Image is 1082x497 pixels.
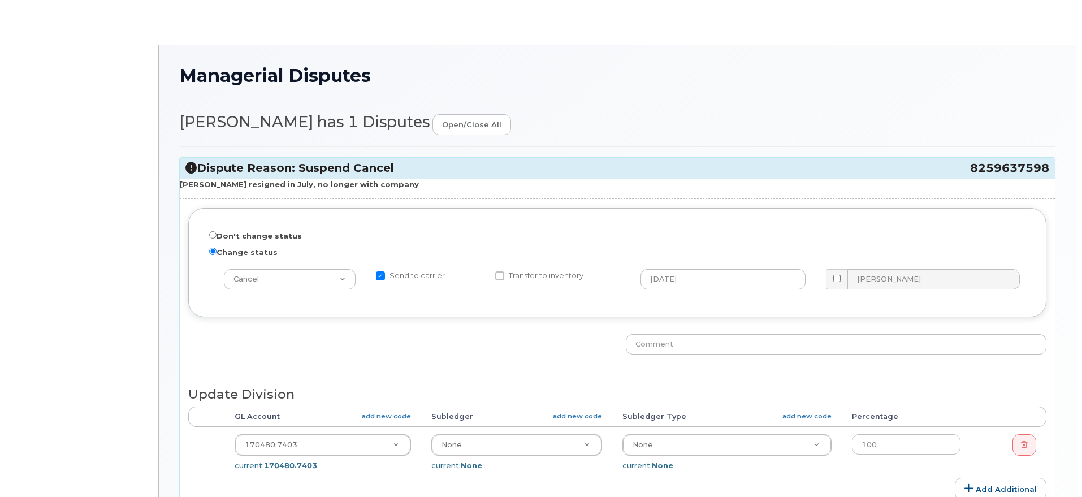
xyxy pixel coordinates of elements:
a: add new code [553,412,602,421]
input: Don't change status [209,231,217,239]
span: None [633,440,653,449]
label: Change status [209,245,278,258]
th: Subledger Type [612,407,841,427]
strong: 170480.7403 [264,461,317,470]
a: add new code [782,412,832,421]
th: GL Account [224,407,422,427]
input: Comment [626,334,1046,355]
input: Change status [209,248,217,255]
input: Transfer to inventory [495,271,504,280]
a: open/close all [432,114,511,135]
strong: [PERSON_NAME] resigned in July, no longer with company [180,180,419,189]
span: None [442,440,462,449]
h2: [PERSON_NAME] has 1 Disputes [179,114,1055,135]
span: 170480.7403 [245,440,297,449]
label: Don't change status [209,229,302,241]
label: Transfer to inventory [495,269,583,283]
span: 8259637598 [970,161,1049,176]
span: current: [431,461,482,470]
label: Send to carrier [376,269,445,283]
strong: None [461,461,482,470]
a: None [623,435,830,455]
h1: Managerial Disputes [179,66,1055,85]
a: add new code [362,412,411,421]
strong: None [652,461,673,470]
span: current: [622,461,673,470]
th: Percentage [842,407,971,427]
span: current: [235,461,317,470]
th: Subledger [421,407,612,427]
a: 170480.7403 [235,435,411,455]
a: None [432,435,601,455]
input: Send to carrier [376,271,385,280]
h3: Update Division [188,387,1046,401]
h3: Dispute Reason: Suspend Cancel [185,161,1049,176]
